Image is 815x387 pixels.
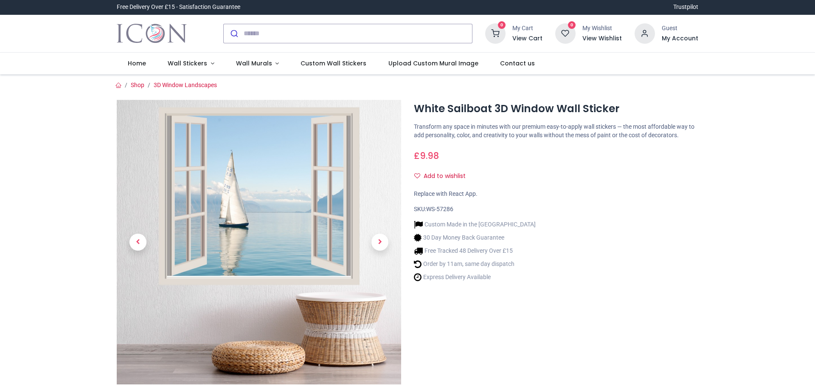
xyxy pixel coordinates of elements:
[117,22,187,45] img: Icon Wall Stickers
[582,24,622,33] div: My Wishlist
[414,220,536,229] li: Custom Made in the [GEOGRAPHIC_DATA]
[154,82,217,88] a: 3D Window Landscapes
[414,169,473,184] button: Add to wishlistAdd to wishlist
[168,59,207,68] span: Wall Stickers
[225,53,290,75] a: Wall Murals
[131,82,144,88] a: Shop
[414,246,536,255] li: Free Tracked 48 Delivery Over £15
[414,233,536,242] li: 30 Day Money Back Guarantee
[117,22,187,45] a: Logo of Icon Wall Stickers
[157,53,225,75] a: Wall Stickers
[500,59,535,68] span: Contact us
[414,173,420,179] i: Add to wishlist
[414,260,536,268] li: Order by 11am, same day dispatch
[236,59,272,68] span: Wall Murals
[129,234,146,251] span: Previous
[512,34,542,43] a: View Cart
[414,205,698,214] div: SKU:
[582,34,622,43] a: View Wishlist
[498,21,506,29] sup: 0
[673,3,698,11] a: Trustpilot
[224,24,244,43] button: Submit
[420,150,439,162] span: 9.98
[568,21,576,29] sup: 0
[662,34,698,43] a: My Account
[359,142,401,342] a: Next
[426,206,453,212] span: WS-57286
[414,273,536,282] li: Express Delivery Available
[512,24,542,33] div: My Cart
[301,59,366,68] span: Custom Wall Stickers
[117,142,159,342] a: Previous
[388,59,478,68] span: Upload Custom Mural Image
[414,123,698,139] p: Transform any space in minutes with our premium easy-to-apply wall stickers — the most affordable...
[414,102,698,116] h1: White Sailboat 3D Window Wall Sticker
[414,190,698,198] div: Replace with React App.
[128,59,146,68] span: Home
[485,29,506,36] a: 0
[117,100,401,384] img: White Sailboat 3D Window Wall Sticker
[662,24,698,33] div: Guest
[555,29,576,36] a: 0
[117,3,240,11] div: Free Delivery Over £15 - Satisfaction Guarantee
[414,150,439,162] span: £
[371,234,388,251] span: Next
